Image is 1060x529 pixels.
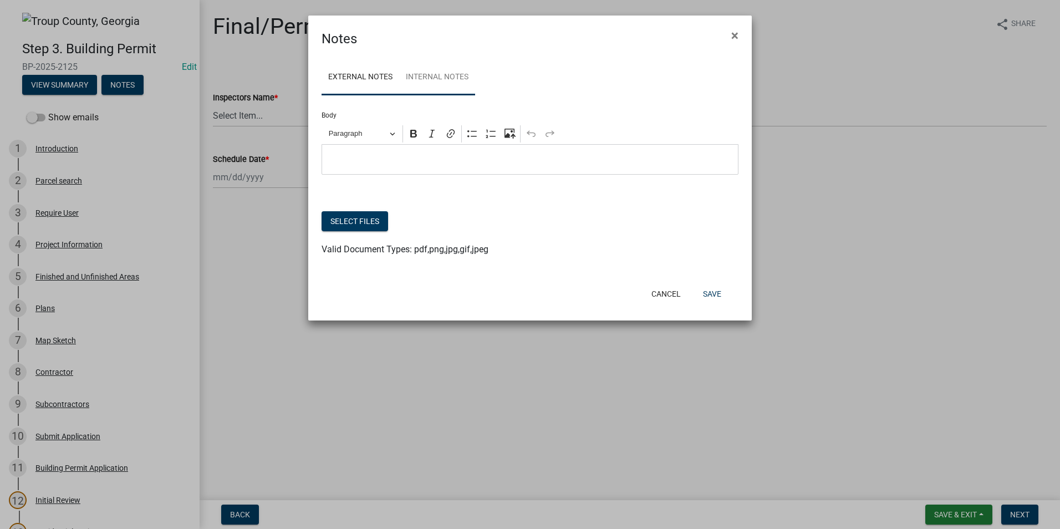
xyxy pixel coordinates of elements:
[322,244,488,255] span: Valid Document Types: pdf,png,jpg,gif,jpeg
[322,123,738,144] div: Editor toolbar
[322,112,337,119] label: Body
[399,60,475,95] a: Internal Notes
[329,127,386,140] span: Paragraph
[322,144,738,175] div: Editor editing area: main. Press Alt+0 for help.
[324,125,400,143] button: Paragraph, Heading
[322,29,357,49] h4: Notes
[722,20,747,51] button: Close
[322,60,399,95] a: External Notes
[731,28,738,43] span: ×
[694,284,730,304] button: Save
[643,284,690,304] button: Cancel
[322,211,388,231] button: Select files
